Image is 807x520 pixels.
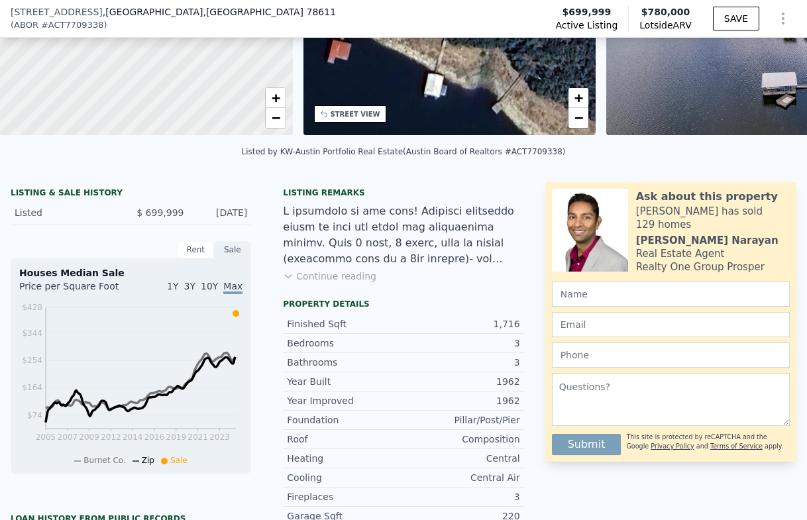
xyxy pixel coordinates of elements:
[142,456,154,465] span: Zip
[101,433,121,442] tspan: 2012
[283,299,523,309] div: Property details
[403,490,520,503] div: 3
[713,7,759,30] button: SAVE
[636,247,725,260] div: Real Estate Agent
[552,434,621,455] button: Submit
[403,471,520,484] div: Central Air
[710,442,763,450] a: Terms of Service
[287,356,403,369] div: Bathrooms
[209,433,230,442] tspan: 2023
[266,108,286,128] a: Zoom out
[22,356,42,365] tspan: $254
[651,442,694,450] a: Privacy Policy
[19,280,131,301] div: Price per Square Foot
[636,260,765,274] div: Realty One Group Prosper
[22,303,42,312] tspan: $428
[403,452,520,465] div: Central
[563,5,612,19] span: $699,999
[626,429,790,455] div: This site is protected by reCAPTCHA and the Google and apply.
[287,317,403,331] div: Finished Sqft
[241,147,565,156] div: Listed by KW-Austin Portfolio Real Estate (Austin Board of Realtors #ACT7709338)
[287,433,403,446] div: Roof
[568,88,588,108] a: Zoom in
[403,394,520,407] div: 1962
[214,241,251,258] div: Sale
[552,312,790,337] input: Email
[188,433,208,442] tspan: 2021
[103,5,336,19] span: , [GEOGRAPHIC_DATA]
[636,234,779,247] div: [PERSON_NAME] Narayan
[203,7,336,17] span: , [GEOGRAPHIC_DATA] 78611
[11,5,103,19] span: [STREET_ADDRESS]
[166,433,187,442] tspan: 2019
[287,375,403,388] div: Year Built
[287,413,403,427] div: Foundation
[555,19,618,32] span: Active Listing
[287,394,403,407] div: Year Improved
[123,433,143,442] tspan: 2014
[11,187,251,201] div: LISTING & SALE HISTORY
[201,281,218,291] span: 10Y
[403,433,520,446] div: Composition
[552,282,790,307] input: Name
[636,189,778,205] div: Ask about this property
[574,109,583,126] span: −
[79,433,99,442] tspan: 2009
[770,5,796,32] button: Show Options
[27,411,42,420] tspan: $74
[184,281,195,291] span: 3Y
[11,19,107,32] div: ( )
[574,89,583,106] span: +
[36,433,56,442] tspan: 2005
[331,109,380,119] div: STREET VIEW
[22,383,42,392] tspan: $164
[194,206,247,219] div: [DATE]
[41,19,104,32] span: # ACT7709338
[283,203,523,267] div: L ipsumdolo si ame cons! Adipisci elitseddo eiusm te inci utl etdol mag aliquaenima minimv. Quis ...
[58,433,78,442] tspan: 2007
[177,241,214,258] div: Rent
[287,490,403,503] div: Fireplaces
[266,88,286,108] a: Zoom in
[636,205,790,231] div: [PERSON_NAME] has sold 129 homes
[19,266,242,280] div: Houses Median Sale
[14,19,38,32] span: ABOR
[287,452,403,465] div: Heating
[22,329,42,338] tspan: $344
[283,270,376,283] button: Continue reading
[403,375,520,388] div: 1962
[641,7,690,17] span: $780,000
[639,19,691,32] span: Lotside ARV
[223,281,242,294] span: Max
[552,342,790,368] input: Phone
[144,433,165,442] tspan: 2016
[170,456,188,465] span: Sale
[403,337,520,350] div: 3
[403,413,520,427] div: Pillar/Post/Pier
[271,109,280,126] span: −
[403,356,520,369] div: 3
[403,317,520,331] div: 1,716
[271,89,280,106] span: +
[15,206,121,219] div: Listed
[167,281,178,291] span: 1Y
[287,337,403,350] div: Bedrooms
[136,207,184,218] span: $ 699,999
[83,456,125,465] span: Burnet Co.
[568,108,588,128] a: Zoom out
[287,471,403,484] div: Cooling
[283,187,523,198] div: Listing remarks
